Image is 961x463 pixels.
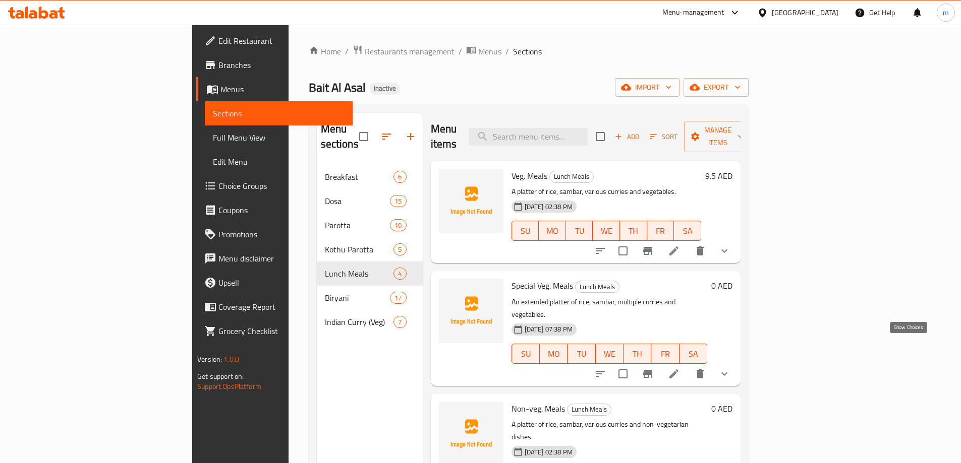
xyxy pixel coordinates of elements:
[668,245,680,257] a: Edit menu item
[466,45,501,58] a: Menus
[540,344,568,364] button: MO
[223,353,239,366] span: 1.0.0
[394,172,406,182] span: 6
[692,124,744,149] span: Manage items
[521,202,577,212] span: [DATE] 02:38 PM
[196,29,353,53] a: Edit Restaurant
[596,344,624,364] button: WE
[394,317,406,327] span: 7
[469,128,588,146] input: search
[218,301,345,313] span: Coverage Report
[393,171,406,183] div: items
[394,245,406,254] span: 5
[218,59,345,71] span: Branches
[218,204,345,216] span: Coupons
[593,221,620,241] button: WE
[197,380,261,393] a: Support.OpsPlatform
[394,269,406,279] span: 4
[365,45,455,57] span: Restaurants management
[390,292,406,304] div: items
[544,347,563,361] span: MO
[218,277,345,289] span: Upsell
[688,239,712,263] button: delete
[615,78,680,97] button: import
[213,107,345,119] span: Sections
[516,224,535,238] span: SU
[623,81,671,94] span: import
[612,240,634,261] span: Select to update
[647,129,680,145] button: Sort
[317,310,423,334] div: Indian Curry (Veg)7
[196,174,353,198] a: Choice Groups
[711,279,732,293] h6: 0 AED
[712,239,737,263] button: show more
[218,325,345,337] span: Grocery Checklist
[572,347,591,361] span: TU
[205,125,353,150] a: Full Menu View
[539,221,566,241] button: MO
[647,221,674,241] button: FR
[588,362,612,386] button: sort-choices
[218,228,345,240] span: Promotions
[600,347,619,361] span: WE
[393,316,406,328] div: items
[624,344,651,364] button: TH
[317,286,423,310] div: Biryani17
[325,243,394,255] span: Kothu Parotta
[590,126,611,147] span: Select section
[218,180,345,192] span: Choice Groups
[943,7,949,18] span: m
[196,271,353,295] a: Upsell
[513,45,542,57] span: Sections
[196,77,353,101] a: Menus
[220,83,345,95] span: Menus
[325,316,394,328] span: Indian Curry (Veg)
[543,224,562,238] span: MO
[196,246,353,271] a: Menu disclaimer
[568,404,611,415] span: Lunch Meals
[512,221,539,241] button: SU
[325,268,394,280] span: Lunch Meals
[370,84,400,93] span: Inactive
[399,124,423,149] button: Add section
[205,101,353,125] a: Sections
[588,239,612,263] button: sort-choices
[712,362,737,386] button: show more
[567,404,611,416] div: Lunch Meals
[636,362,660,386] button: Branch-specific-item
[390,195,406,207] div: items
[353,126,374,147] span: Select all sections
[549,171,594,183] div: Lunch Meals
[218,252,345,264] span: Menu disclaimer
[597,224,616,238] span: WE
[196,319,353,343] a: Grocery Checklist
[651,224,670,238] span: FR
[570,224,589,238] span: TU
[684,347,703,361] span: SA
[512,401,565,416] span: Non-veg. Meals
[521,324,577,334] span: [DATE] 07:38 PM
[680,344,707,364] button: SA
[566,221,593,241] button: TU
[390,196,406,206] span: 15
[505,45,509,57] li: /
[668,368,680,380] a: Edit menu item
[353,45,455,58] a: Restaurants management
[521,447,577,457] span: [DATE] 02:38 PM
[643,129,684,145] span: Sort items
[325,219,390,231] span: Parotta
[611,129,643,145] span: Add item
[611,129,643,145] button: Add
[196,53,353,77] a: Branches
[196,198,353,222] a: Coupons
[374,124,399,149] span: Sort sections
[620,221,647,241] button: TH
[575,281,619,293] div: Lunch Meals
[624,224,643,238] span: TH
[213,131,345,144] span: Full Menu View
[512,296,707,321] p: An extended platter of rice, sambar, multiple curries and vegetables.
[459,45,462,57] li: /
[196,222,353,246] a: Promotions
[317,261,423,286] div: Lunch Meals4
